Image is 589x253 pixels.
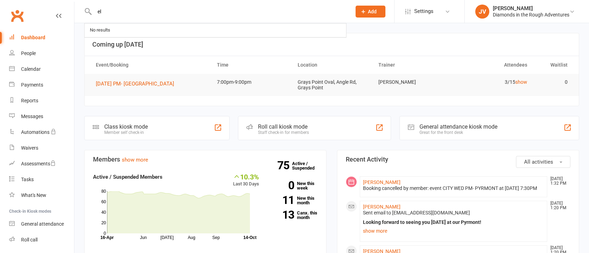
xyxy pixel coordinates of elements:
[270,181,318,190] a: 0New this week
[9,156,74,172] a: Assessments
[453,56,534,74] th: Attendees
[258,130,309,135] div: Staff check-in for members
[363,219,544,225] div: Looking forward to seeing you [DATE] at our Pyrmont!
[8,7,26,25] a: Clubworx
[547,177,570,186] time: [DATE] 1:32 PM
[9,172,74,187] a: Tasks
[233,173,259,180] div: 10.3%
[9,61,74,77] a: Calendar
[475,5,489,19] div: JV
[368,9,377,14] span: Add
[96,80,179,88] button: [DATE] PM- [GEOGRAPHIC_DATA]
[534,74,574,90] td: 0
[291,56,372,74] th: Location
[9,77,74,93] a: Payments
[453,74,534,90] td: 3/15
[9,216,74,232] a: General attendance kiosk mode
[88,25,112,35] div: No results
[21,50,36,56] div: People
[21,177,34,182] div: Tasks
[233,173,259,188] div: Last 30 Days
[346,156,570,163] h3: Recent Activity
[21,35,45,40] div: Dashboard
[419,123,497,130] div: General attendance kiosk mode
[270,211,318,220] a: 13Canx. this month
[21,114,43,119] div: Messages
[9,93,74,109] a: Reports
[493,5,569,12] div: [PERSON_NAME]
[270,180,294,191] strong: 0
[9,232,74,248] a: Roll call
[96,81,174,87] span: [DATE] PM- [GEOGRAPHIC_DATA]
[104,123,148,130] div: Class kiosk mode
[372,74,453,90] td: [PERSON_NAME]
[9,109,74,124] a: Messages
[9,140,74,156] a: Waivers
[524,159,553,165] span: All activities
[21,82,43,88] div: Payments
[258,123,309,130] div: Roll call kiosk mode
[90,56,211,74] th: Event/Booking
[122,157,148,163] a: show more
[515,79,527,85] a: show
[277,160,292,171] strong: 75
[270,195,294,205] strong: 11
[93,174,163,180] strong: Active / Suspended Members
[547,201,570,210] time: [DATE] 1:20 PM
[270,210,294,220] strong: 13
[21,98,38,103] div: Reports
[493,12,569,18] div: Diamonds in the Rough Adventures
[21,192,46,198] div: What's New
[21,237,38,242] div: Roll call
[9,124,74,140] a: Automations
[516,156,570,168] button: All activities
[363,210,470,216] span: Sent email to [EMAIL_ADDRESS][DOMAIN_NAME]
[21,66,41,72] div: Calendar
[92,41,571,48] h3: Coming up [DATE]
[291,74,372,96] td: Grays Point Oval, Angle Rd, Grays Point
[21,221,64,227] div: General attendance
[9,30,74,46] a: Dashboard
[292,156,323,176] a: 75Active / Suspended
[21,145,38,151] div: Waivers
[270,196,318,205] a: 11New this month
[92,7,346,16] input: Search...
[363,226,544,236] a: show more
[211,74,291,90] td: 7:00pm-9:00pm
[21,161,56,166] div: Assessments
[363,185,544,191] div: Booking cancelled by member: event CITY WED PM- PYRMONT at [DATE] 7:30PM
[419,130,497,135] div: Great for the front desk
[9,46,74,61] a: People
[534,56,574,74] th: Waitlist
[414,4,434,19] span: Settings
[21,129,49,135] div: Automations
[9,187,74,203] a: What's New
[363,179,401,185] a: [PERSON_NAME]
[363,204,401,210] a: [PERSON_NAME]
[372,56,453,74] th: Trainer
[356,6,385,18] button: Add
[211,56,291,74] th: Time
[93,156,318,163] h3: Members
[104,130,148,135] div: Member self check-in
